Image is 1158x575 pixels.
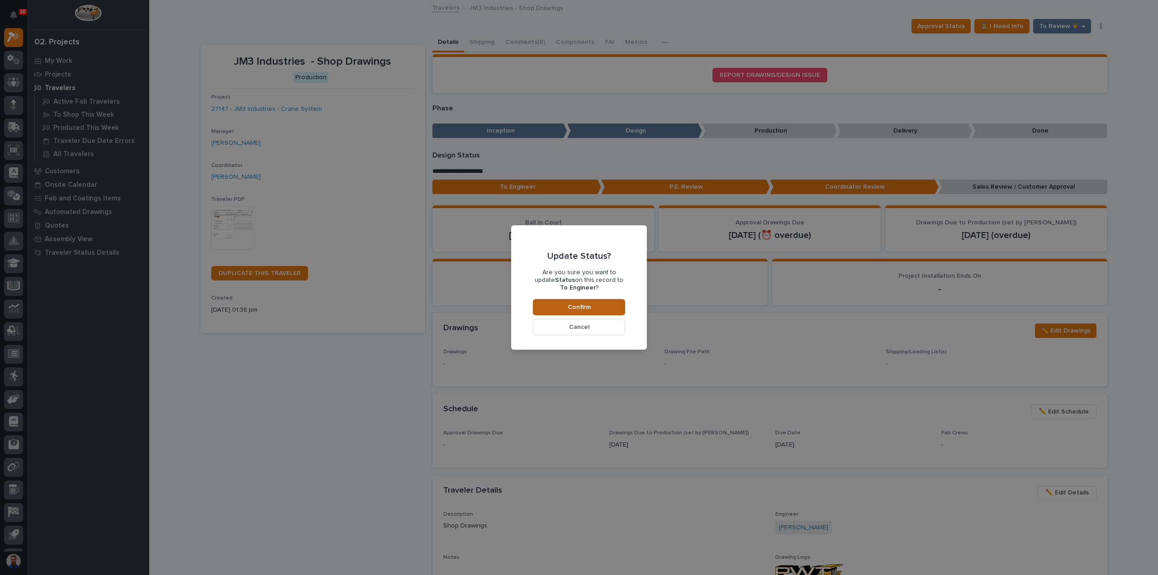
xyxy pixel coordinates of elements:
[547,251,611,261] p: Update Status?
[533,319,625,335] button: Cancel
[555,277,575,283] b: Status
[533,299,625,315] button: Confirm
[533,269,625,291] p: Are you sure you want to update on this record to ?
[568,303,591,311] span: Confirm
[569,323,589,331] span: Cancel
[560,285,596,291] b: To Engineer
